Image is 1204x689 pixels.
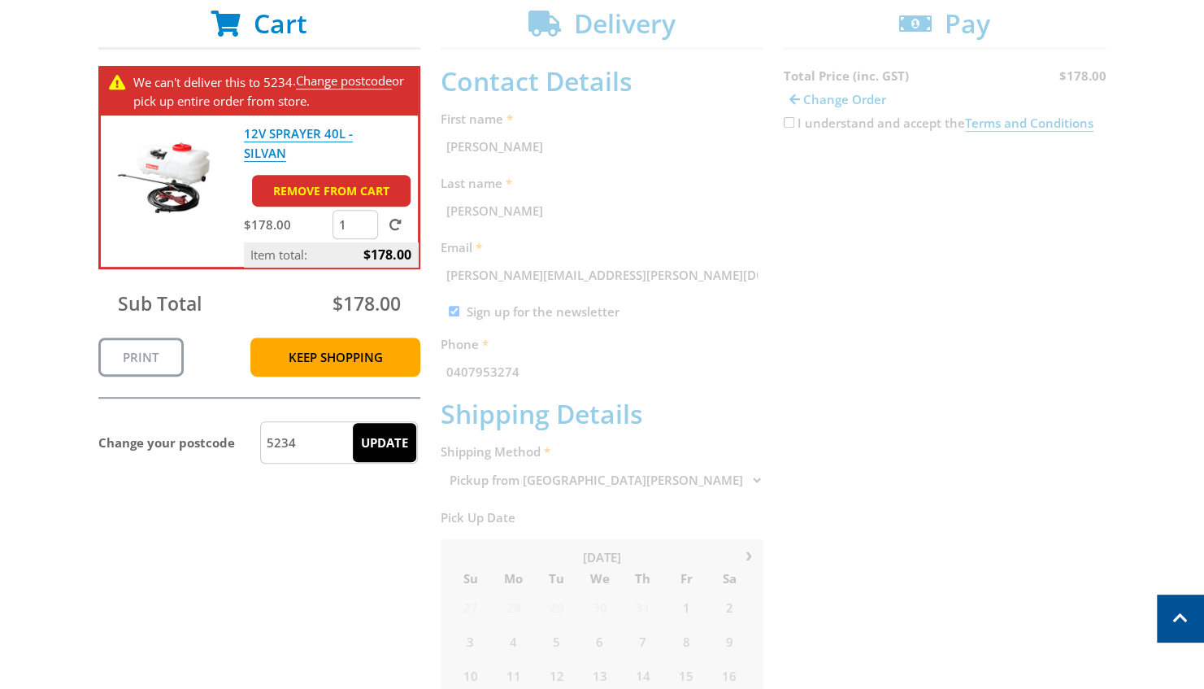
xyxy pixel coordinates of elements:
[98,338,184,377] a: Print
[263,74,293,90] span: 5234
[296,72,392,89] a: Change postcode
[353,423,416,462] input: Update
[363,242,411,267] span: $178.00
[260,421,418,464] input: Postcode
[244,242,418,267] p: Item total:
[118,290,202,316] span: Sub Total
[244,215,329,234] p: $178.00
[254,6,307,41] span: Cart
[115,124,213,221] img: 12V SPRAYER 40L - SILVAN
[333,290,401,316] span: $178.00
[244,125,353,162] a: 12V SPRAYER 40L - SILVAN
[101,66,419,116] div: . or pick up entire order from store.
[250,338,420,377] a: Keep Shopping
[98,433,259,452] p: Change your postcode
[133,74,260,90] span: We can't deliver this to
[252,175,411,207] a: Remove from cart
